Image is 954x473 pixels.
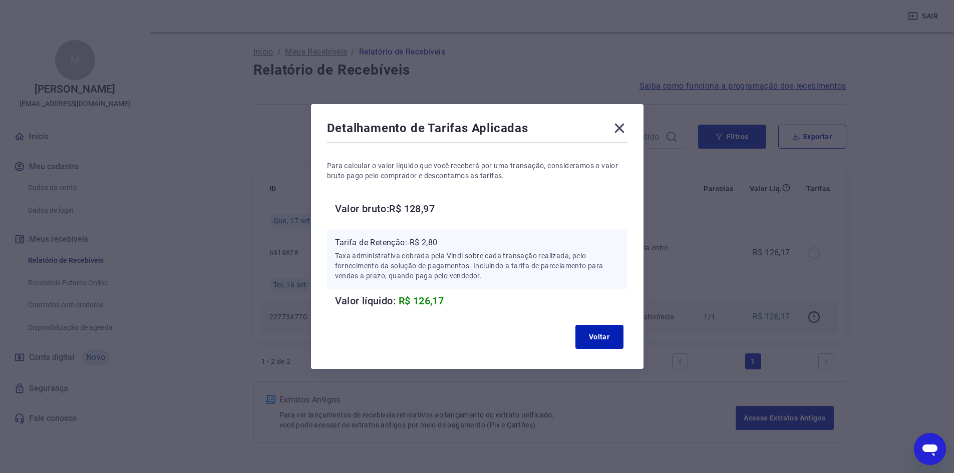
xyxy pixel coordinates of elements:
button: Voltar [575,325,623,349]
p: Tarifa de Retenção: -R$ 2,80 [335,237,619,249]
h6: Valor líquido: [335,293,627,309]
span: R$ 126,17 [399,295,444,307]
div: Detalhamento de Tarifas Aplicadas [327,120,627,140]
p: Para calcular o valor líquido que você receberá por uma transação, consideramos o valor bruto pag... [327,161,627,181]
iframe: Botão para abrir a janela de mensagens [914,433,946,465]
p: Taxa administrativa cobrada pela Vindi sobre cada transação realizada, pelo fornecimento da soluç... [335,251,619,281]
h6: Valor bruto: R$ 128,97 [335,201,627,217]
